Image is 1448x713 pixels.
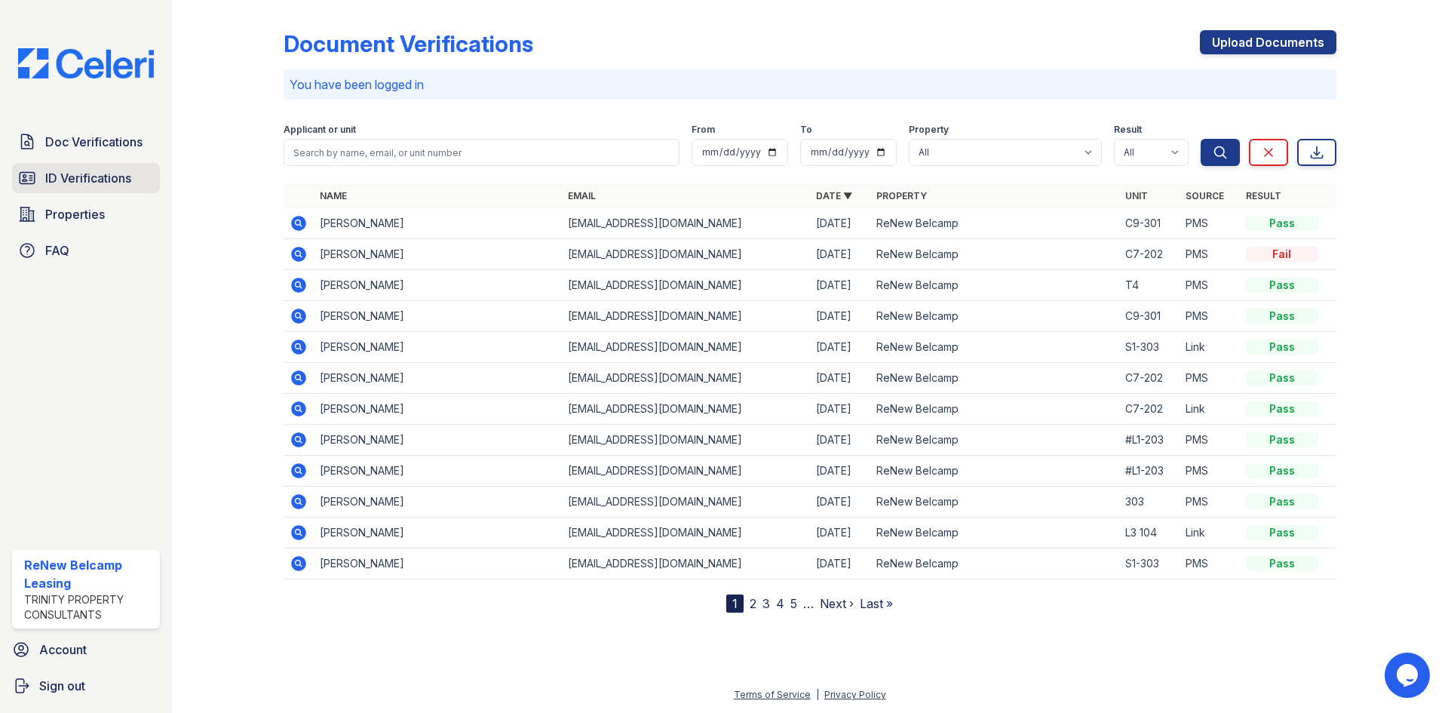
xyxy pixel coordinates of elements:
a: Property [876,190,927,201]
td: [PERSON_NAME] [314,394,562,425]
div: Pass [1246,370,1318,386]
td: ReNew Belcamp [870,363,1118,394]
label: Property [909,124,949,136]
td: C7-202 [1119,394,1180,425]
td: [PERSON_NAME] [314,487,562,518]
div: Pass [1246,309,1318,324]
span: Doc Verifications [45,133,143,151]
a: Result [1246,190,1281,201]
td: [DATE] [810,456,870,487]
td: ReNew Belcamp [870,270,1118,301]
a: ID Verifications [12,163,160,193]
td: [EMAIL_ADDRESS][DOMAIN_NAME] [562,332,810,363]
td: [EMAIL_ADDRESS][DOMAIN_NAME] [562,270,810,301]
div: Document Verifications [284,30,533,57]
td: [PERSON_NAME] [314,518,562,549]
td: ReNew Belcamp [870,518,1118,549]
div: ReNew Belcamp Leasing [24,556,154,592]
label: From [692,124,715,136]
td: [PERSON_NAME] [314,208,562,239]
td: ReNew Belcamp [870,425,1118,456]
td: S1-303 [1119,332,1180,363]
div: Pass [1246,340,1318,355]
td: [DATE] [810,301,870,332]
td: [PERSON_NAME] [314,301,562,332]
td: PMS [1180,549,1240,579]
td: S1-303 [1119,549,1180,579]
td: Link [1180,394,1240,425]
div: Pass [1246,463,1318,478]
a: Last » [860,596,893,611]
td: C9-301 [1119,208,1180,239]
td: [EMAIL_ADDRESS][DOMAIN_NAME] [562,549,810,579]
div: Trinity Property Consultants [24,592,154,622]
td: ReNew Belcamp [870,456,1118,487]
td: PMS [1180,363,1240,394]
td: [DATE] [810,518,870,549]
td: PMS [1180,425,1240,456]
span: FAQ [45,241,69,260]
td: C7-202 [1119,363,1180,394]
td: PMS [1180,487,1240,518]
a: Doc Verifications [12,127,160,157]
td: Link [1180,518,1240,549]
p: You have been logged in [290,75,1330,94]
label: To [800,124,812,136]
td: PMS [1180,301,1240,332]
td: [EMAIL_ADDRESS][DOMAIN_NAME] [562,239,810,270]
td: [EMAIL_ADDRESS][DOMAIN_NAME] [562,487,810,518]
div: Fail [1246,247,1318,262]
a: 2 [750,596,756,611]
td: [DATE] [810,208,870,239]
a: 4 [776,596,784,611]
a: Privacy Policy [824,689,886,700]
td: [EMAIL_ADDRESS][DOMAIN_NAME] [562,394,810,425]
span: ID Verifications [45,169,131,187]
td: #L1-203 [1119,425,1180,456]
a: Properties [12,199,160,229]
td: PMS [1180,270,1240,301]
a: Email [568,190,596,201]
td: [PERSON_NAME] [314,239,562,270]
td: PMS [1180,239,1240,270]
td: [DATE] [810,425,870,456]
td: [PERSON_NAME] [314,270,562,301]
a: Date ▼ [816,190,852,201]
td: [EMAIL_ADDRESS][DOMAIN_NAME] [562,425,810,456]
td: ReNew Belcamp [870,487,1118,518]
td: [DATE] [810,394,870,425]
td: [EMAIL_ADDRESS][DOMAIN_NAME] [562,456,810,487]
td: [DATE] [810,487,870,518]
div: Pass [1246,401,1318,416]
td: [DATE] [810,270,870,301]
td: ReNew Belcamp [870,208,1118,239]
div: | [816,689,819,700]
div: Pass [1246,556,1318,571]
a: Name [320,190,347,201]
a: 3 [762,596,770,611]
div: Pass [1246,432,1318,447]
td: [DATE] [810,363,870,394]
td: [PERSON_NAME] [314,456,562,487]
label: Result [1114,124,1142,136]
td: [DATE] [810,239,870,270]
span: Sign out [39,677,85,695]
td: [DATE] [810,332,870,363]
img: CE_Logo_Blue-a8612792a0a2168367f1c8372b55b34899dd931a85d93a1a3d3e32e68fde9ad4.png [6,48,166,78]
span: Account [39,641,87,659]
label: Applicant or unit [284,124,356,136]
td: Link [1180,332,1240,363]
div: Pass [1246,494,1318,509]
div: Pass [1246,216,1318,231]
button: Sign out [6,671,166,701]
div: Pass [1246,278,1318,293]
td: [PERSON_NAME] [314,332,562,363]
input: Search by name, email, or unit number [284,139,680,166]
span: Properties [45,205,105,223]
a: Next › [820,596,854,611]
td: #L1-203 [1119,456,1180,487]
td: ReNew Belcamp [870,301,1118,332]
td: [EMAIL_ADDRESS][DOMAIN_NAME] [562,363,810,394]
td: L3 104 [1119,518,1180,549]
a: Terms of Service [734,689,811,700]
